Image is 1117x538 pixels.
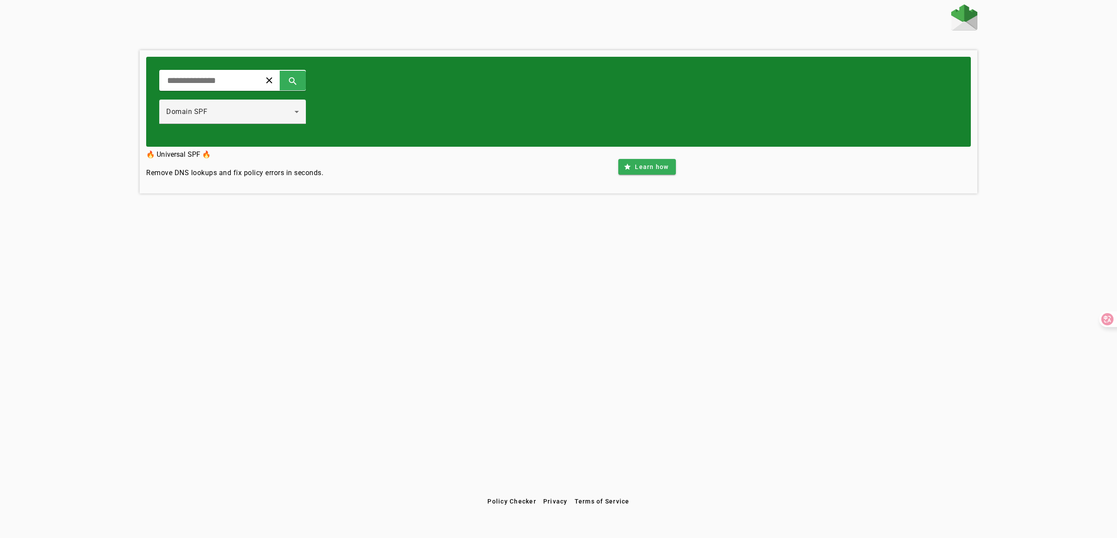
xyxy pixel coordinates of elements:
[951,4,977,33] a: Home
[571,493,633,509] button: Terms of Service
[618,159,675,175] button: Learn how
[575,498,630,505] span: Terms of Service
[146,148,323,161] h3: 🔥 Universal SPF 🔥
[166,107,207,116] span: Domain SPF
[484,493,540,509] button: Policy Checker
[543,498,568,505] span: Privacy
[146,168,323,178] h4: Remove DNS lookups and fix policy errors in seconds.
[635,162,668,171] span: Learn how
[487,498,536,505] span: Policy Checker
[540,493,571,509] button: Privacy
[951,4,977,31] img: Fraudmarc Logo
